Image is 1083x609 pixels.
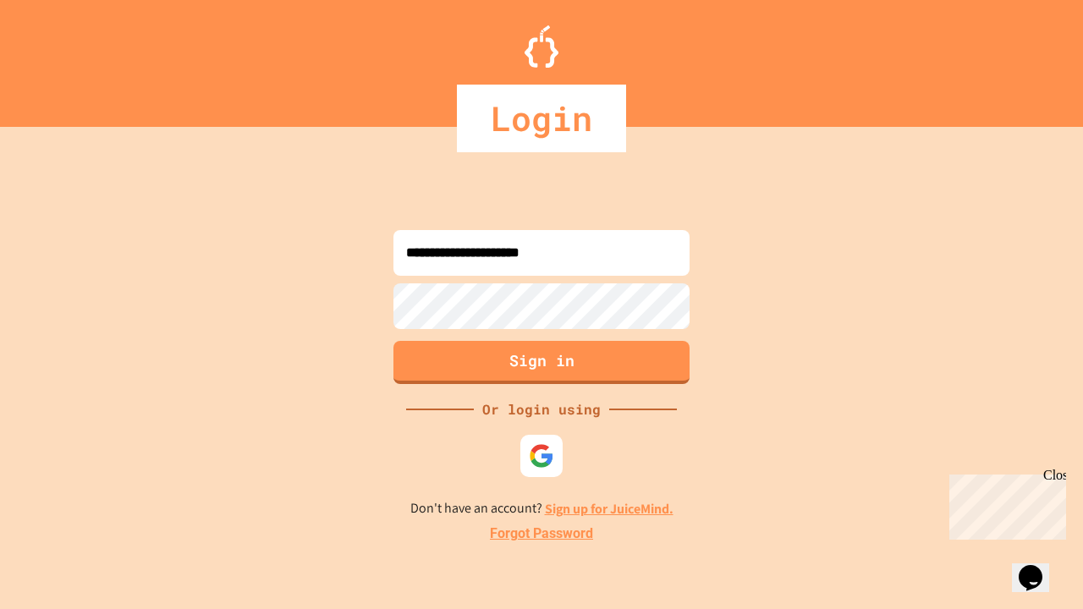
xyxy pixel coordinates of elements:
button: Sign in [393,341,690,384]
iframe: chat widget [1012,541,1066,592]
div: Chat with us now!Close [7,7,117,107]
a: Sign up for JuiceMind. [545,500,673,518]
div: Login [457,85,626,152]
img: Logo.svg [525,25,558,68]
a: Forgot Password [490,524,593,544]
iframe: chat widget [943,468,1066,540]
div: Or login using [474,399,609,420]
img: google-icon.svg [529,443,554,469]
p: Don't have an account? [410,498,673,519]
